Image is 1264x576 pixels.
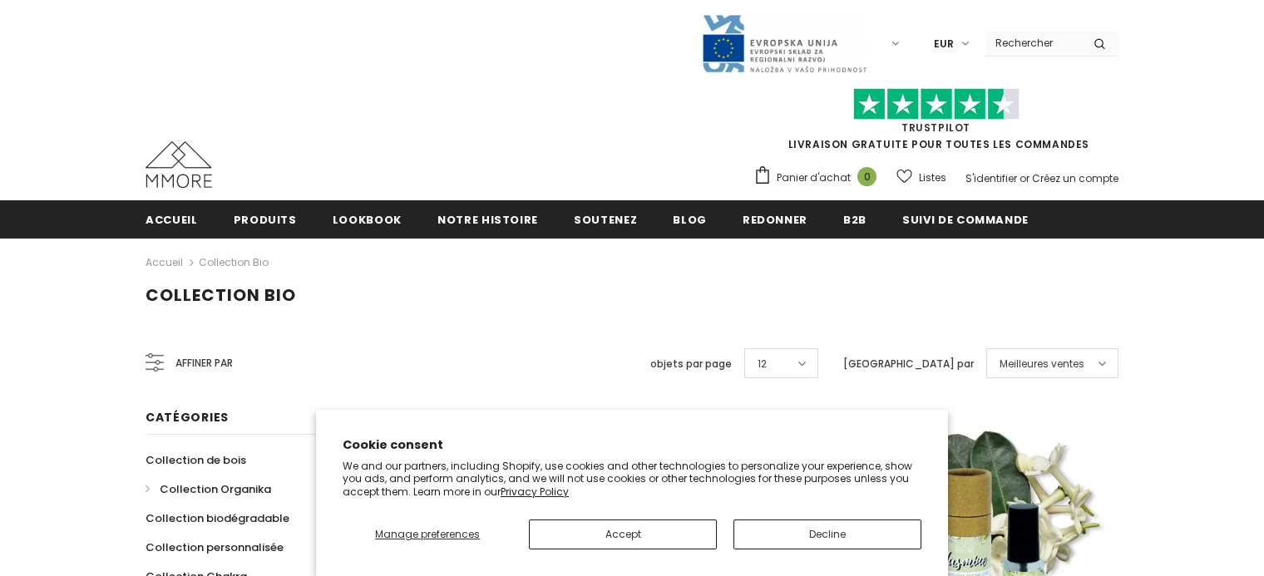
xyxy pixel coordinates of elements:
h2: Cookie consent [343,436,921,454]
span: B2B [843,212,867,228]
img: Faites confiance aux étoiles pilotes [853,88,1020,121]
span: Listes [919,170,946,186]
span: Collection biodégradable [146,510,289,526]
span: or [1020,171,1029,185]
a: Blog [673,200,707,238]
a: Listes [896,163,946,192]
a: S'identifier [965,171,1017,185]
a: soutenez [574,200,637,238]
a: Suivi de commande [902,200,1029,238]
span: Collection personnalisée [146,539,284,555]
span: Accueil [146,212,198,228]
span: LIVRAISON GRATUITE POUR TOUTES LES COMMANDES [753,96,1118,151]
a: Redonner [743,200,807,238]
span: Collection Organika [160,481,271,497]
img: Javni Razpis [701,13,867,74]
span: Meilleures ventes [1000,356,1084,372]
label: objets par page [650,356,732,372]
span: soutenez [574,212,637,228]
a: Collection personnalisée [146,533,284,562]
span: Affiner par [175,354,233,372]
button: Accept [529,519,717,549]
span: 12 [758,356,767,372]
a: Notre histoire [437,200,538,238]
a: Lookbook [333,200,402,238]
a: Collection biodégradable [146,504,289,533]
span: Panier d'achat [777,170,851,186]
span: Catégories [146,409,229,426]
a: Créez un compte [1032,171,1118,185]
a: Collection Organika [146,475,271,504]
span: Redonner [743,212,807,228]
a: TrustPilot [901,121,970,135]
a: Panier d'achat 0 [753,165,885,190]
span: EUR [934,36,954,52]
input: Search Site [985,31,1081,55]
span: Notre histoire [437,212,538,228]
span: Suivi de commande [902,212,1029,228]
span: Blog [673,212,707,228]
button: Decline [733,519,921,549]
img: Cas MMORE [146,141,212,188]
span: Manage preferences [375,527,480,541]
a: Javni Razpis [701,36,867,50]
button: Manage preferences [343,519,512,549]
a: Produits [234,200,297,238]
a: B2B [843,200,867,238]
span: Lookbook [333,212,402,228]
a: Accueil [146,253,183,273]
a: Collection de bois [146,446,246,475]
span: Produits [234,212,297,228]
label: [GEOGRAPHIC_DATA] par [843,356,974,372]
a: Collection Bio [199,255,269,269]
p: We and our partners, including Shopify, use cookies and other technologies to personalize your ex... [343,460,921,499]
span: Collection Bio [146,283,296,307]
a: Privacy Policy [501,485,569,499]
span: Collection de bois [146,452,246,468]
a: Accueil [146,200,198,238]
span: 0 [857,167,876,186]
